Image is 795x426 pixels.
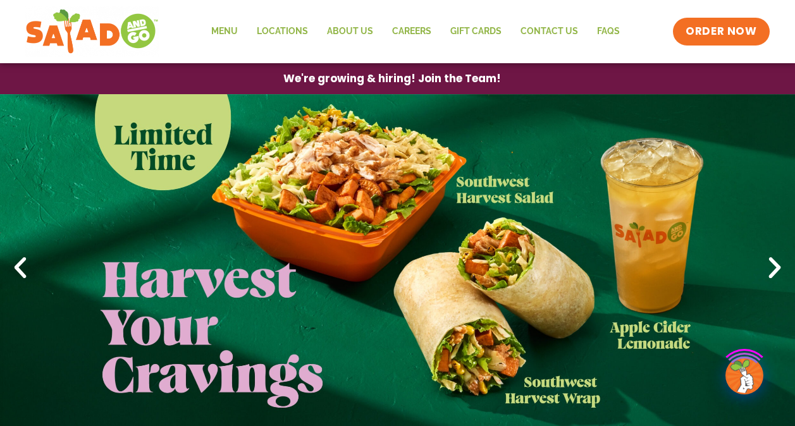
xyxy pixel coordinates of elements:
[761,254,789,282] div: Next slide
[264,64,520,94] a: We're growing & hiring! Join the Team!
[247,17,317,46] a: Locations
[6,254,34,282] div: Previous slide
[511,17,588,46] a: Contact Us
[317,17,383,46] a: About Us
[25,6,159,57] img: new-SAG-logo-768×292
[673,18,769,46] a: ORDER NOW
[283,73,501,84] span: We're growing & hiring! Join the Team!
[441,17,511,46] a: GIFT CARDS
[383,17,441,46] a: Careers
[202,17,247,46] a: Menu
[588,17,629,46] a: FAQs
[686,24,756,39] span: ORDER NOW
[202,17,629,46] nav: Menu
